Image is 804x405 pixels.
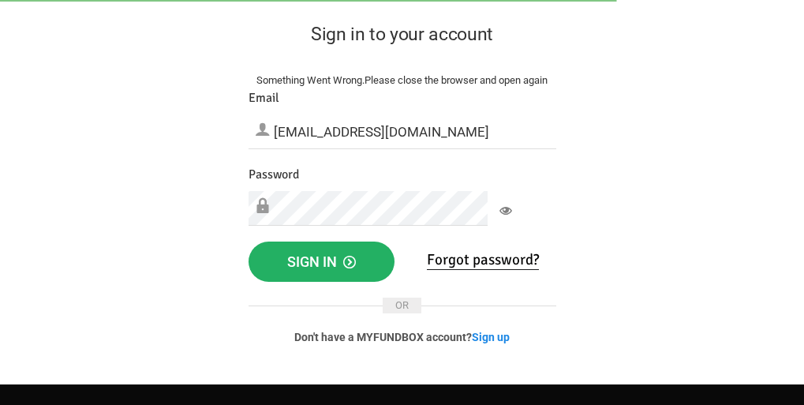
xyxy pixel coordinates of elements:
[249,88,279,108] label: Email
[249,21,556,48] h2: Sign in to your account
[427,250,539,270] a: Forgot password?
[287,253,356,270] span: Sign in
[249,165,299,185] label: Password
[249,73,556,88] div: Something Went Wrong.Please close the browser and open again
[383,298,421,313] span: OR
[249,329,556,345] p: Don't have a MYFUNDBOX account?
[472,331,510,343] a: Sign up
[249,242,395,283] button: Sign in
[249,114,556,149] input: Email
